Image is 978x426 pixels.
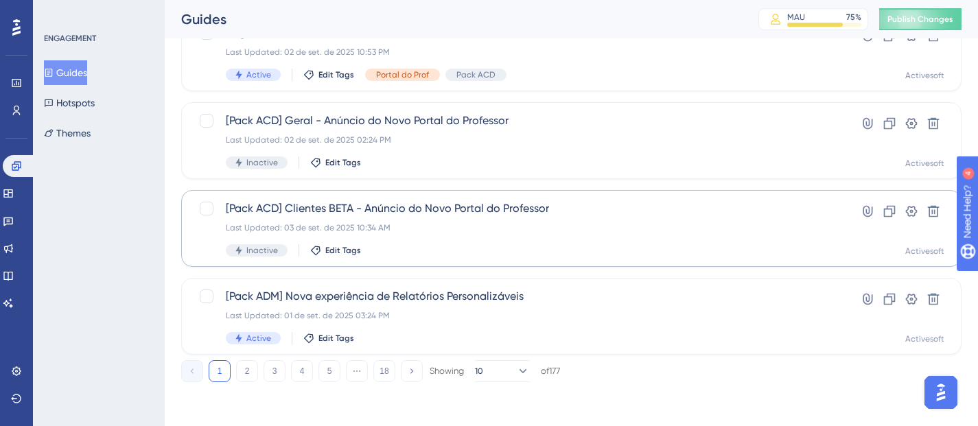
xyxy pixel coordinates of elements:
div: Guides [181,10,724,29]
div: Last Updated: 02 de set. de 2025 10:53 PM [226,47,807,58]
button: Hotspots [44,91,95,115]
div: 4 [95,7,100,18]
span: Portal do Prof [376,69,429,80]
div: Activesoft [905,70,944,81]
div: Last Updated: 03 de set. de 2025 10:34 AM [226,222,807,233]
button: Publish Changes [879,8,962,30]
span: Active [246,333,271,344]
button: 10 [475,360,530,382]
span: [Pack ACD] Clientes BETA - Anúncio do Novo Portal do Professor [226,200,807,217]
span: Edit Tags [325,245,361,256]
button: Edit Tags [303,69,354,80]
button: Edit Tags [303,333,354,344]
span: Edit Tags [318,333,354,344]
button: Edit Tags [310,245,361,256]
button: 18 [373,360,395,382]
button: Edit Tags [310,157,361,168]
span: [Pack ACD] Geral - Anúncio do Novo Portal do Professor [226,113,807,129]
div: Activesoft [905,158,944,169]
span: Active [246,69,271,80]
span: Publish Changes [887,14,953,25]
span: 10 [475,366,483,377]
span: Need Help? [32,3,86,20]
button: 2 [236,360,258,382]
span: Edit Tags [318,69,354,80]
div: Showing [430,365,464,377]
span: Inactive [246,157,278,168]
span: [Pack ADM] Nova experiência de Relatórios Personalizáveis [226,288,807,305]
button: ⋯ [346,360,368,382]
button: 5 [318,360,340,382]
div: 75 % [846,12,861,23]
div: of 177 [541,365,560,377]
div: Last Updated: 01 de set. de 2025 03:24 PM [226,310,807,321]
iframe: UserGuiding AI Assistant Launcher [920,372,962,413]
div: Last Updated: 02 de set. de 2025 02:24 PM [226,134,807,145]
div: Activesoft [905,333,944,344]
div: MAU [787,12,805,23]
span: Inactive [246,245,278,256]
button: 3 [264,360,286,382]
button: Themes [44,121,91,145]
button: 4 [291,360,313,382]
span: Edit Tags [325,157,361,168]
button: 1 [209,360,231,382]
div: ENGAGEMENT [44,33,96,44]
div: Activesoft [905,246,944,257]
button: Guides [44,60,87,85]
span: Pack ACD [456,69,496,80]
